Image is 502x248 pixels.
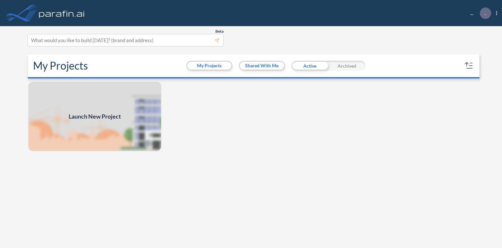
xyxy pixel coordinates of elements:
img: add [28,81,162,152]
h2: My Projects [33,59,88,72]
div: ... [460,8,497,19]
div: Archived [328,61,365,71]
span: Launch New Project [69,112,121,121]
a: Launch New Project [28,81,162,152]
span: Beta [215,29,224,34]
p: . [485,10,486,16]
div: Active [292,61,328,71]
button: sort [464,60,474,71]
img: logo [38,7,86,20]
button: Shared With Me [240,62,284,70]
button: My Projects [187,62,231,70]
